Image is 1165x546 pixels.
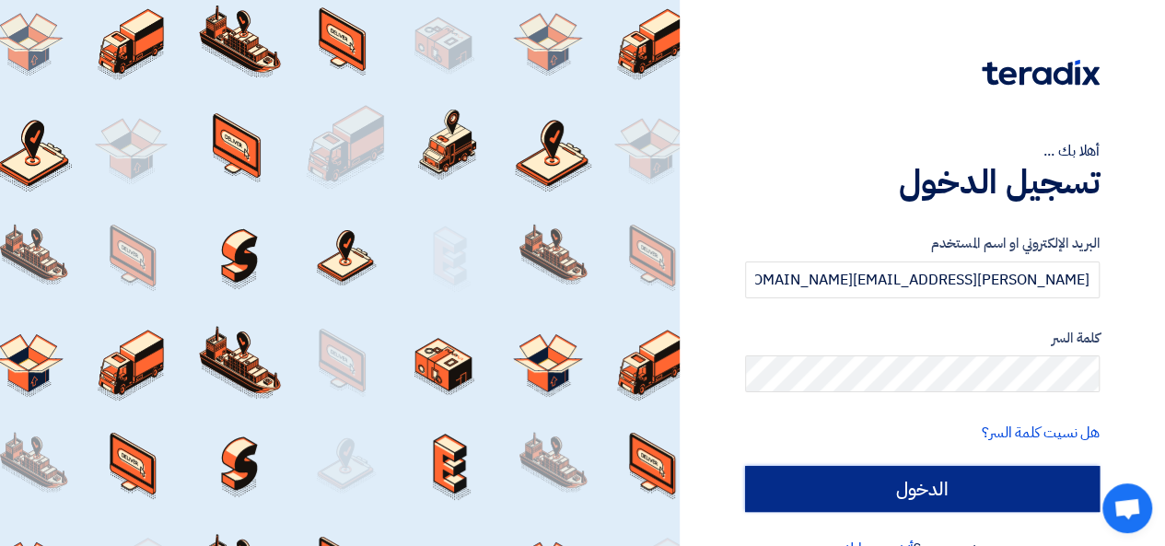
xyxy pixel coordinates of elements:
[745,140,1100,162] div: أهلا بك ...
[745,162,1100,203] h1: تسجيل الدخول
[745,328,1100,349] label: كلمة السر
[982,60,1100,86] img: Teradix logo
[745,261,1100,298] input: أدخل بريد العمل الإلكتروني او اسم المستخدم الخاص بك ...
[982,422,1100,444] a: هل نسيت كلمة السر؟
[1102,483,1152,533] div: Open chat
[745,233,1100,254] label: البريد الإلكتروني او اسم المستخدم
[745,466,1100,512] input: الدخول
